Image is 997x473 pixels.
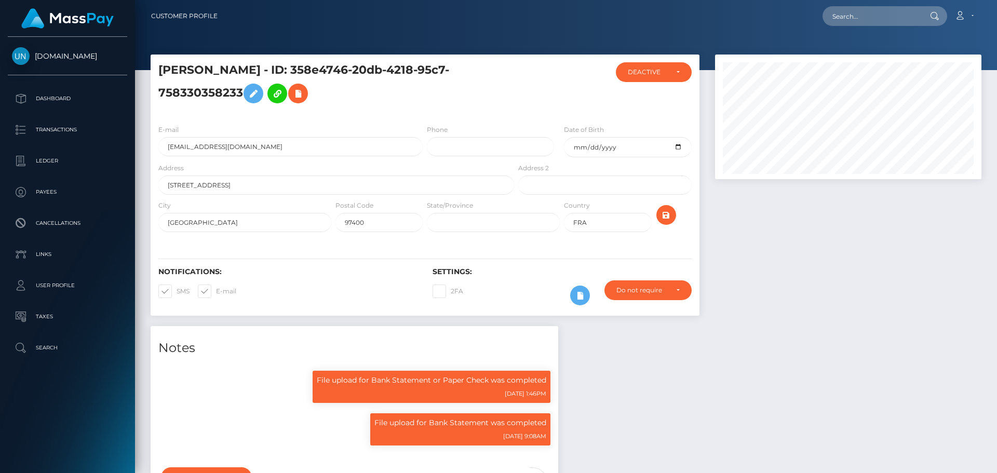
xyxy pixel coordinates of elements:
[8,304,127,330] a: Taxes
[8,117,127,143] a: Transactions
[433,285,463,298] label: 2FA
[158,267,417,276] h6: Notifications:
[21,8,114,29] img: MassPay Logo
[12,47,30,65] img: Unlockt.me
[151,5,218,27] a: Customer Profile
[8,179,127,205] a: Payees
[8,51,127,61] span: [DOMAIN_NAME]
[8,148,127,174] a: Ledger
[12,340,123,356] p: Search
[12,122,123,138] p: Transactions
[12,215,123,231] p: Cancellations
[628,68,668,76] div: DEACTIVE
[158,201,171,210] label: City
[564,201,590,210] label: Country
[616,62,692,82] button: DEACTIVE
[564,125,604,134] label: Date of Birth
[12,91,123,106] p: Dashboard
[158,125,179,134] label: E-mail
[335,201,373,210] label: Postal Code
[518,164,549,173] label: Address 2
[12,247,123,262] p: Links
[823,6,920,26] input: Search...
[433,267,691,276] h6: Settings:
[8,241,127,267] a: Links
[8,86,127,112] a: Dashboard
[505,390,546,397] small: [DATE] 1:46PM
[12,184,123,200] p: Payees
[158,164,184,173] label: Address
[8,273,127,299] a: User Profile
[12,309,123,325] p: Taxes
[198,285,236,298] label: E-mail
[158,285,190,298] label: SMS
[374,417,546,428] p: File upload for Bank Statement was completed
[503,433,546,440] small: [DATE] 9:08AM
[8,210,127,236] a: Cancellations
[427,201,473,210] label: State/Province
[8,335,127,361] a: Search
[158,339,550,357] h4: Notes
[604,280,692,300] button: Do not require
[12,278,123,293] p: User Profile
[616,286,668,294] div: Do not require
[158,62,508,109] h5: [PERSON_NAME] - ID: 358e4746-20db-4218-95c7-758330358233
[427,125,448,134] label: Phone
[12,153,123,169] p: Ledger
[317,375,546,386] p: File upload for Bank Statement or Paper Check was completed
